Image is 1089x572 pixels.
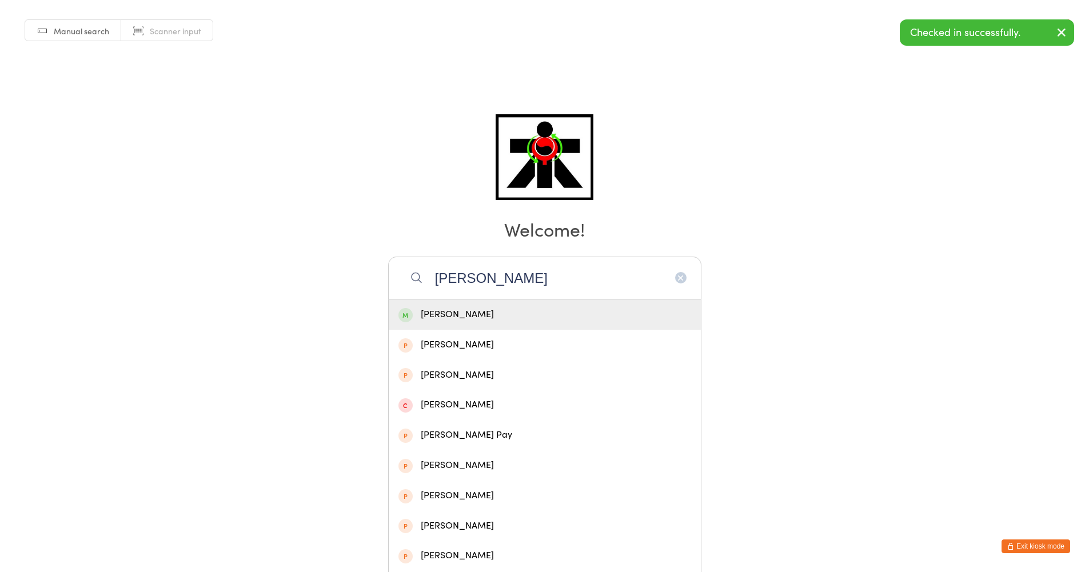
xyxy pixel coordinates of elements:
[900,19,1074,46] div: Checked in successfully.
[398,397,691,413] div: [PERSON_NAME]
[398,458,691,473] div: [PERSON_NAME]
[398,337,691,353] div: [PERSON_NAME]
[388,257,701,299] input: Search
[11,216,1078,242] h2: Welcome!
[54,25,109,37] span: Manual search
[398,307,691,322] div: [PERSON_NAME]
[398,548,691,563] div: [PERSON_NAME]
[398,488,691,503] div: [PERSON_NAME]
[398,367,691,383] div: [PERSON_NAME]
[150,25,201,37] span: Scanner input
[496,114,593,200] img: ATI Martial Arts - Claremont
[398,427,691,443] div: [PERSON_NAME] Pay
[1002,539,1070,553] button: Exit kiosk mode
[398,518,691,534] div: [PERSON_NAME]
